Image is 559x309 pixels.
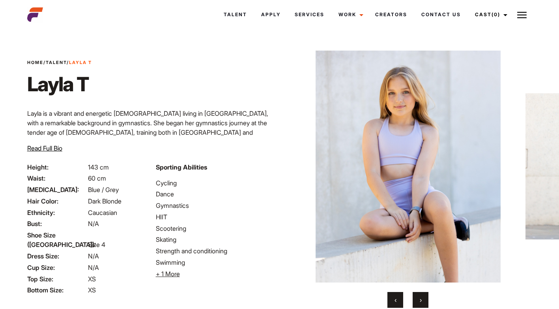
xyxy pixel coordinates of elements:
[156,246,275,256] li: Strength and conditioning
[27,251,86,261] span: Dress Size:
[156,258,275,267] li: Swimming
[88,275,96,283] span: XS
[69,60,92,65] strong: Layla T
[156,178,275,188] li: Cycling
[88,209,117,217] span: Caucasian
[27,263,86,272] span: Cup Size:
[27,60,43,65] a: Home
[27,173,86,183] span: Waist:
[156,201,275,210] li: Gymnastics
[88,220,99,228] span: N/A
[156,270,180,278] span: + 1 More
[27,285,86,295] span: Bottom Size:
[27,143,62,153] button: Read Full Bio
[298,51,518,283] img: adada
[88,174,106,182] span: 60 cm
[492,11,500,17] span: (0)
[88,197,122,205] span: Dark Blonde
[517,10,527,20] img: Burger icon
[156,235,275,244] li: Skating
[27,208,86,217] span: Ethnicity:
[414,4,468,25] a: Contact Us
[88,186,119,194] span: Blue / Grey
[394,296,396,304] span: Previous
[27,219,86,228] span: Bust:
[468,4,512,25] a: Cast(0)
[27,144,62,152] span: Read Full Bio
[88,264,99,271] span: N/A
[156,163,207,171] strong: Sporting Abilities
[88,252,99,260] span: N/A
[368,4,414,25] a: Creators
[88,241,105,249] span: Size 4
[156,189,275,199] li: Dance
[27,185,86,194] span: [MEDICAL_DATA]:
[331,4,368,25] a: Work
[88,163,109,171] span: 143 cm
[27,109,275,185] p: Layla is a vibrant and energetic [DEMOGRAPHIC_DATA] living in [GEOGRAPHIC_DATA], with a remarkabl...
[288,4,331,25] a: Services
[254,4,288,25] a: Apply
[27,7,43,23] img: cropped-aefm-brand-fav-22-square.png
[46,60,67,65] a: Talent
[217,4,254,25] a: Talent
[88,286,96,294] span: XS
[27,72,92,96] h1: Layla T
[27,274,86,284] span: Top Size:
[27,59,92,66] span: / /
[156,212,275,222] li: HIIT
[27,230,86,249] span: Shoe Size ([GEOGRAPHIC_DATA]):
[156,224,275,233] li: Scootering
[27,196,86,206] span: Hair Color:
[27,162,86,172] span: Height:
[420,296,422,304] span: Next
